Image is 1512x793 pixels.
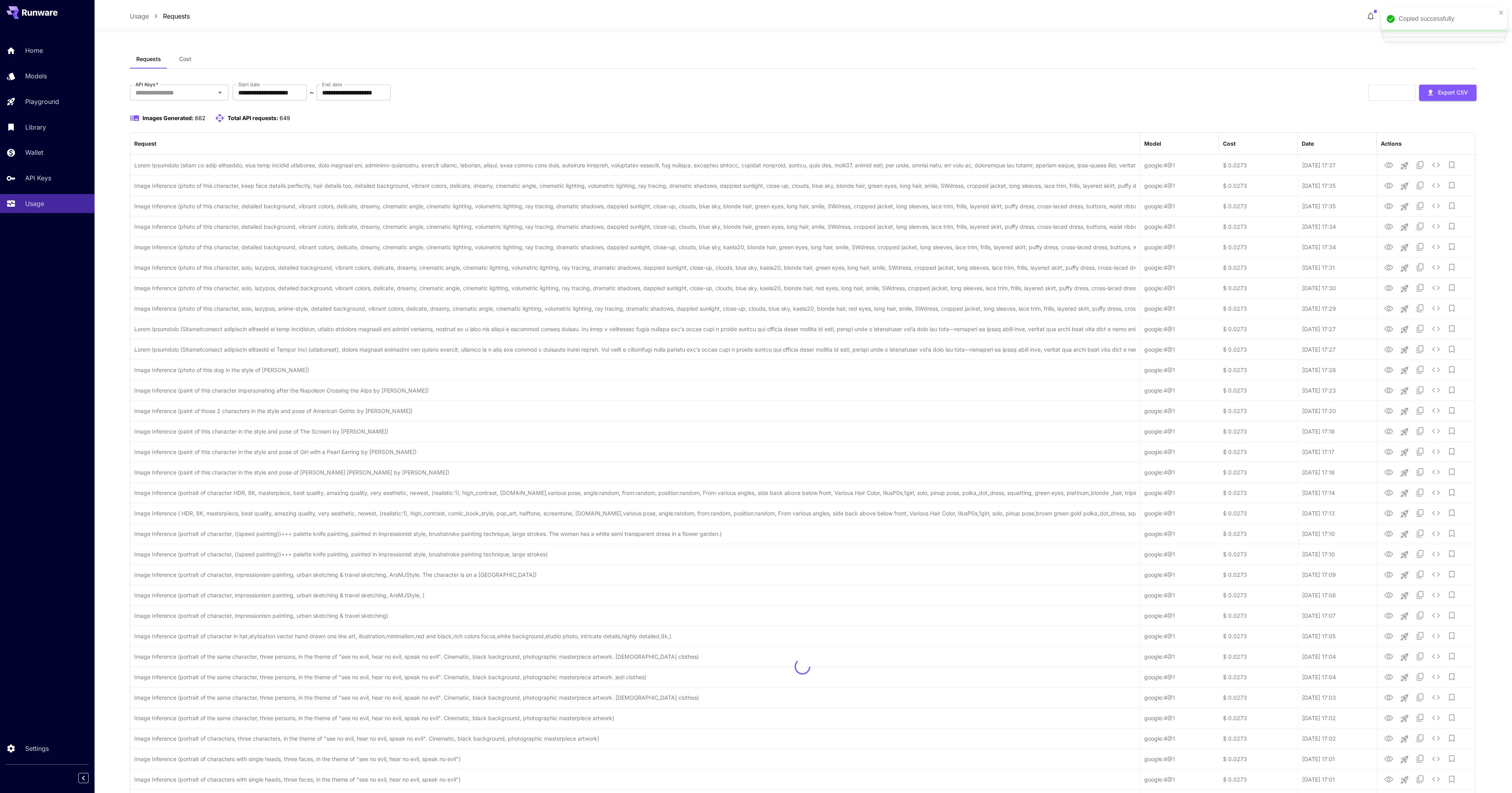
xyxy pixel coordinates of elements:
[1144,140,1161,147] div: Model
[1419,85,1477,101] button: Export CSV
[84,771,94,785] div: Collapse sidebar
[130,11,149,21] a: Usage
[130,11,190,21] nav: breadcrumb
[1499,9,1504,16] button: close
[78,773,89,783] button: Collapse sidebar
[143,115,194,121] span: Images Generated:
[309,88,314,97] p: ~
[134,140,156,147] div: Request
[322,81,342,88] label: End date
[179,56,191,63] span: Cost
[25,744,49,753] p: Settings
[25,46,43,55] p: Home
[25,148,43,157] p: Wallet
[195,115,206,121] span: 662
[25,122,46,132] p: Library
[25,199,44,208] p: Usage
[238,81,260,88] label: Start date
[1399,14,1496,24] div: Copied successfully
[25,173,51,183] p: API Keys
[136,56,161,63] span: Requests
[280,115,290,121] span: 649
[163,11,190,21] a: Requests
[228,115,278,121] span: Total API requests:
[1381,140,1402,147] div: Actions
[1302,140,1314,147] div: Date
[135,81,158,88] label: API Keys
[25,97,59,106] p: Playground
[215,87,226,98] button: Open
[25,71,47,81] p: Models
[1223,140,1236,147] div: Cost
